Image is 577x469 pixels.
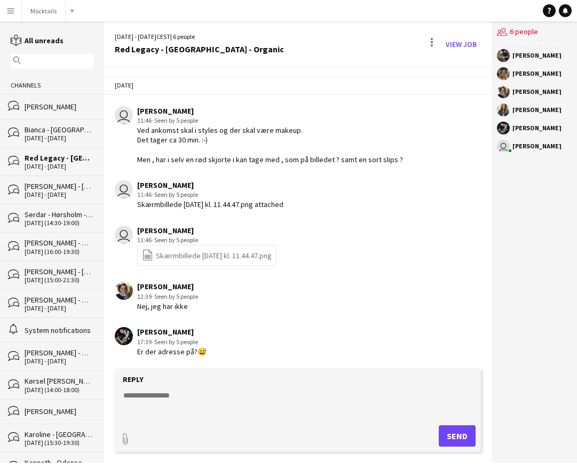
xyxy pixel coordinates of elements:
[104,76,492,94] div: [DATE]
[25,439,93,447] div: [DATE] (15:30-19:30)
[25,295,93,305] div: [PERSON_NAME] - Ordre Nr. 16583
[441,36,481,53] a: View Job
[152,338,198,346] span: · Seen by 5 people
[25,219,93,227] div: [DATE] (14:30-19:00)
[25,376,93,386] div: Kørsel [PERSON_NAME] [GEOGRAPHIC_DATA]
[137,301,198,311] div: Nej, jeg har ikke
[137,180,283,190] div: [PERSON_NAME]
[142,249,272,261] a: Skærmbillede [DATE] kl. 11.44.47.png
[137,292,198,301] div: 12:39
[11,36,64,45] a: All unreads
[123,375,144,384] label: Reply
[25,153,93,163] div: Red Legacy - [GEOGRAPHIC_DATA] - Organic
[25,102,93,112] div: [PERSON_NAME]
[115,32,284,42] div: [DATE] - [DATE] | 6 people
[156,33,170,41] span: CEST
[25,305,93,312] div: [DATE] - [DATE]
[25,191,93,198] div: [DATE] - [DATE]
[137,347,207,356] div: Er der adresse på?😅
[25,325,93,335] div: System notifications
[152,236,198,244] span: · Seen by 5 people
[25,248,93,256] div: [DATE] (16:00-19:30)
[25,458,93,467] div: Kenneth - Odense - Ordre Nr. 14783
[137,226,276,235] div: [PERSON_NAME]
[152,190,198,198] span: · Seen by 5 people
[25,134,93,142] div: [DATE] - [DATE]
[137,125,403,164] div: Ved ankomst skal i styles og der skal være makeup. Det tager ca 30 min. :-) Men , har i selv en r...
[512,125,562,131] div: [PERSON_NAME]
[25,430,93,439] div: Karoline - [GEOGRAPHIC_DATA] - Ordre Nr. 16520
[25,238,93,248] div: [PERSON_NAME] - Ordre Nr. 16486
[137,116,403,125] div: 11:46
[25,267,93,276] div: [PERSON_NAME] - [GEOGRAPHIC_DATA] - Ordre Nr. 16191
[25,181,93,191] div: [PERSON_NAME] - [GEOGRAPHIC_DATA] - Ordre Nr. 16528
[25,276,93,284] div: [DATE] (15:00-21:30)
[137,235,276,245] div: 11:46
[439,425,476,447] button: Send
[137,282,198,291] div: [PERSON_NAME]
[137,337,207,347] div: 17:39
[512,143,562,149] div: [PERSON_NAME]
[115,44,284,54] div: Red Legacy - [GEOGRAPHIC_DATA] - Organic
[137,327,207,337] div: [PERSON_NAME]
[137,200,283,209] div: Skærmbillede [DATE] kl. 11.44.47.png attached
[137,106,403,116] div: [PERSON_NAME]
[152,292,198,300] span: · Seen by 5 people
[152,116,198,124] span: · Seen by 5 people
[25,386,93,394] div: [DATE] (14:00-18:00)
[512,107,562,113] div: [PERSON_NAME]
[25,407,93,416] div: [PERSON_NAME]
[25,125,93,134] div: Bianca - [GEOGRAPHIC_DATA] - Ordrenr. 16682
[512,89,562,95] div: [PERSON_NAME]
[25,210,93,219] div: Serdar - Hørsholm - Ordrenr. 16596
[25,163,93,170] div: [DATE] - [DATE]
[137,190,283,200] div: 11:46
[512,52,562,59] div: [PERSON_NAME]
[497,21,572,44] div: 6 people
[25,348,93,357] div: [PERSON_NAME] - Ordre Nr. 16481
[512,70,562,77] div: [PERSON_NAME]
[22,1,66,21] button: Mocktails
[25,357,93,365] div: [DATE] - [DATE]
